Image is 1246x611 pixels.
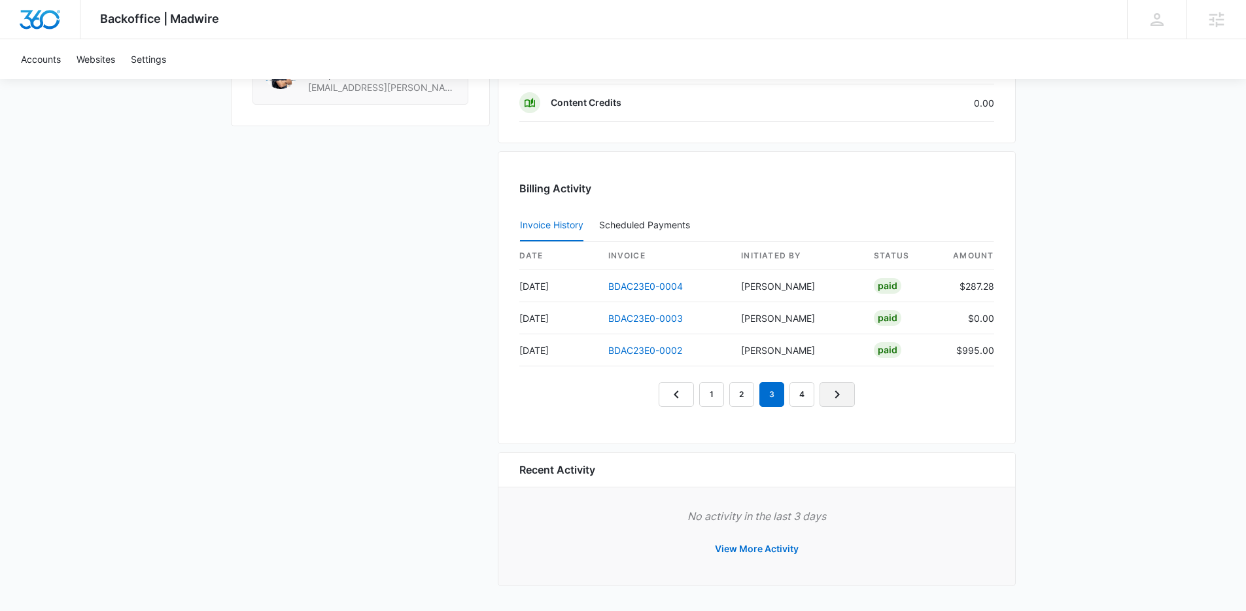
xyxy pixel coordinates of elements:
td: [PERSON_NAME] [731,270,863,302]
td: $0.00 [942,302,994,334]
td: [PERSON_NAME] [731,302,863,334]
p: Content Credits [551,96,621,109]
th: date [519,242,598,270]
td: $287.28 [942,270,994,302]
a: Page 2 [729,382,754,407]
td: [DATE] [519,270,598,302]
h3: Billing Activity [519,181,994,196]
a: Page 4 [789,382,814,407]
a: Previous Page [659,382,694,407]
a: Next Page [820,382,855,407]
div: Scheduled Payments [599,220,695,230]
em: 3 [759,382,784,407]
div: Paid [874,342,901,358]
td: [DATE] [519,302,598,334]
h6: Recent Activity [519,462,595,478]
td: [PERSON_NAME] [731,334,863,366]
a: Accounts [13,39,69,79]
button: Invoice History [520,210,583,241]
th: invoice [598,242,731,270]
th: Initiated By [731,242,863,270]
nav: Pagination [659,382,855,407]
th: amount [942,242,994,270]
div: Paid [874,310,901,326]
a: Websites [69,39,123,79]
button: View More Activity [702,533,812,565]
a: Settings [123,39,174,79]
div: Paid [874,278,901,294]
a: BDAC23E0-0002 [608,345,682,356]
td: $995.00 [942,334,994,366]
span: Backoffice | Madwire [100,12,219,26]
th: status [863,242,942,270]
td: 0.00 [856,84,994,122]
a: BDAC23E0-0004 [608,281,683,292]
span: [EMAIL_ADDRESS][PERSON_NAME][DOMAIN_NAME] [308,81,457,94]
td: [DATE] [519,334,598,366]
a: Page 1 [699,382,724,407]
a: BDAC23E0-0003 [608,313,683,324]
p: No activity in the last 3 days [519,508,994,524]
